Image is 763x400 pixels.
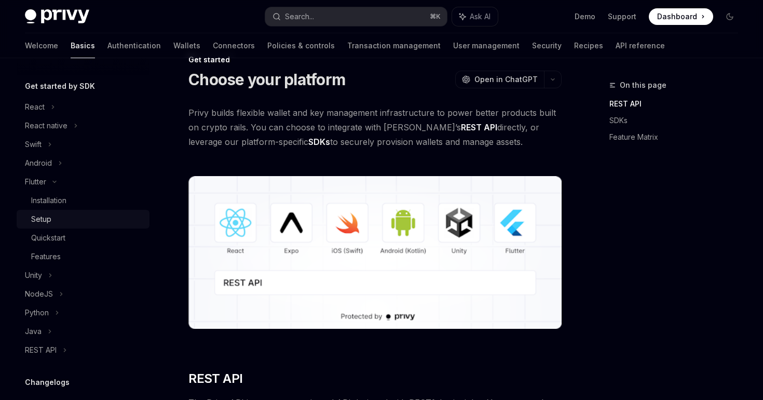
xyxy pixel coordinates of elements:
a: REST API [609,96,746,112]
img: images/Platform2.png [188,176,562,329]
strong: SDKs [308,137,330,147]
div: Installation [31,194,66,207]
div: REST API [25,344,57,356]
span: ⌘ K [430,12,441,21]
a: Security [532,33,562,58]
span: Dashboard [657,11,697,22]
div: React native [25,119,67,132]
a: Setup [17,210,149,229]
a: Connectors [213,33,255,58]
a: Dashboard [649,8,713,25]
a: Wallets [173,33,200,58]
span: REST API [188,370,242,387]
strong: REST API [461,122,497,132]
h5: Get started by SDK [25,80,95,92]
a: Recipes [574,33,603,58]
img: dark logo [25,9,89,24]
div: Android [25,157,52,169]
div: Features [31,250,61,263]
h5: Changelogs [25,376,70,389]
a: Welcome [25,33,58,58]
a: Feature Matrix [609,129,746,145]
span: Privy builds flexible wallet and key management infrastructure to power better products built on ... [188,105,562,149]
h1: Choose your platform [188,70,345,89]
a: Installation [17,191,149,210]
a: Basics [71,33,95,58]
div: Unity [25,269,42,282]
div: NodeJS [25,288,53,300]
a: Quickstart [17,229,149,247]
button: Open in ChatGPT [455,71,544,88]
a: Support [608,11,636,22]
a: Transaction management [347,33,441,58]
div: Search... [285,10,314,23]
a: SDKs [609,112,746,129]
button: Toggle dark mode [721,8,738,25]
div: Python [25,306,49,319]
a: Features [17,247,149,266]
a: Demo [575,11,595,22]
span: Ask AI [470,11,491,22]
div: React [25,101,45,113]
div: Get started [188,55,562,65]
a: Policies & controls [267,33,335,58]
button: Search...⌘K [265,7,446,26]
a: API reference [616,33,665,58]
span: On this page [620,79,666,91]
div: Setup [31,213,51,225]
span: Open in ChatGPT [474,74,538,85]
div: Swift [25,138,42,151]
div: Flutter [25,176,46,188]
a: User management [453,33,520,58]
div: Quickstart [31,232,65,244]
div: Java [25,325,42,338]
button: Ask AI [452,7,498,26]
a: Authentication [107,33,161,58]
